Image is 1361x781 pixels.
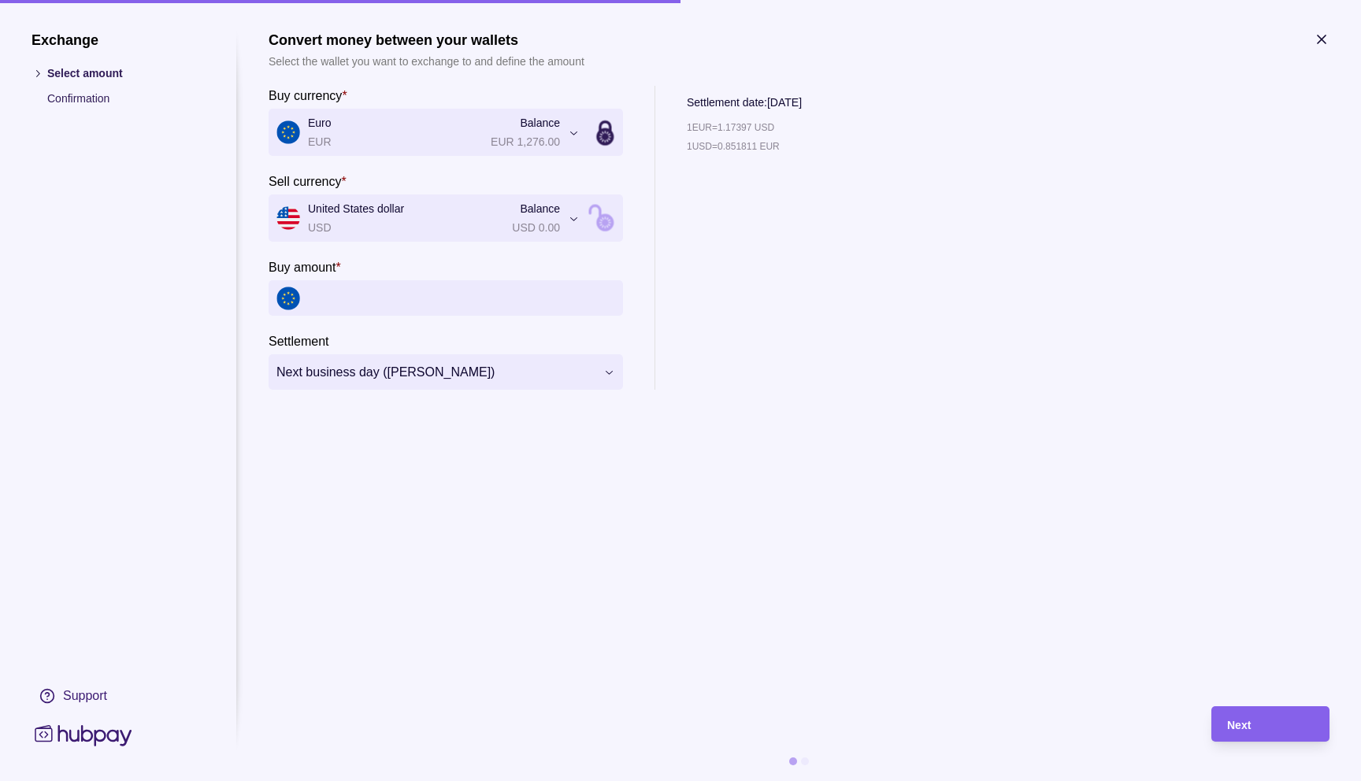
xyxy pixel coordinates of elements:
[269,31,584,49] h1: Convert money between your wallets
[269,89,342,102] p: Buy currency
[47,90,205,107] p: Confirmation
[63,687,107,705] div: Support
[269,335,328,348] p: Settlement
[269,172,347,191] label: Sell currency
[687,138,780,155] p: 1 USD = 0.851811 EUR
[32,31,205,49] h1: Exchange
[687,119,774,136] p: 1 EUR = 1.17397 USD
[276,287,300,310] img: eu
[269,331,328,350] label: Settlement
[269,257,341,276] label: Buy amount
[269,86,347,105] label: Buy currency
[308,280,615,316] input: amount
[47,65,205,82] p: Select amount
[269,53,584,70] p: Select the wallet you want to exchange to and define the amount
[687,94,802,111] p: Settlement date: [DATE]
[1227,719,1251,731] span: Next
[269,261,336,274] p: Buy amount
[1211,706,1329,742] button: Next
[269,175,341,188] p: Sell currency
[32,679,205,713] a: Support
